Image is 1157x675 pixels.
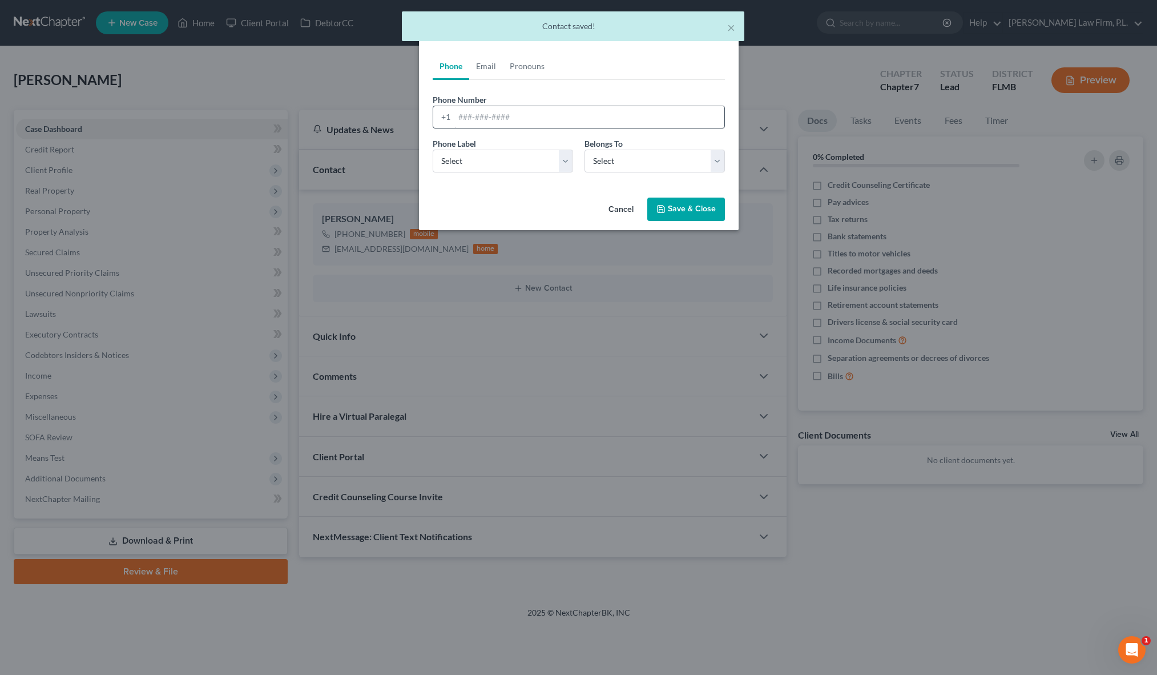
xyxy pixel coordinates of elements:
span: Belongs To [584,139,623,148]
div: Contact saved! [411,21,735,32]
button: × [727,21,735,34]
span: Phone Number [433,95,487,105]
button: Save & Close [647,198,725,222]
button: Cancel [599,199,643,222]
a: Email [469,53,503,80]
div: +1 [433,106,454,128]
a: Phone [433,53,469,80]
span: 1 [1142,636,1151,645]
input: ###-###-#### [454,106,724,128]
a: Pronouns [503,53,551,80]
iframe: Intercom live chat [1118,636,1146,664]
span: Phone Label [433,139,476,148]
